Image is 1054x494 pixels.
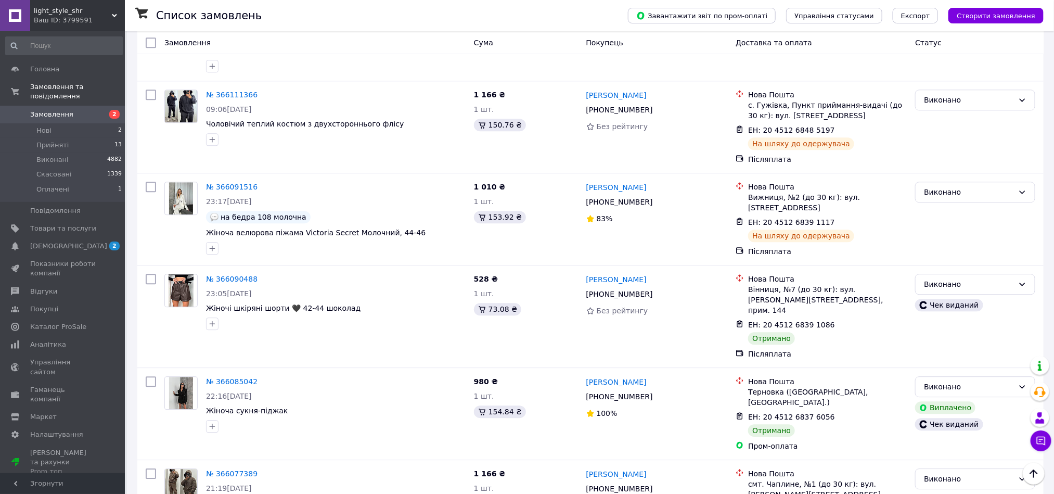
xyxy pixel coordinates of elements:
span: Нові [36,126,52,135]
span: Управління сайтом [30,358,96,376]
span: 4882 [107,155,122,164]
span: Налаштування [30,430,83,439]
span: ЕН: 20 4512 6848 5197 [748,126,835,134]
span: 83% [597,214,613,223]
div: 150.76 ₴ [474,119,526,131]
a: № 366085042 [206,377,258,386]
span: 22:16[DATE] [206,392,252,400]
div: Ваш ID: 3799591 [34,16,125,25]
span: Аналітика [30,340,66,349]
a: № 366077389 [206,470,258,478]
div: Виконано [924,381,1014,392]
span: ЕН: 20 4512 6839 1086 [748,321,835,329]
a: Фото товару [164,182,198,215]
a: № 366091516 [206,183,258,191]
span: Замовлення [164,39,211,47]
div: Нова Пошта [748,376,907,387]
div: Пром-оплата [748,441,907,451]
div: Післяплата [748,154,907,164]
a: Жіночі шкіряні шорти 🖤 42-44 шоколад [206,304,361,312]
span: light_style_shr [34,6,112,16]
div: 153.92 ₴ [474,211,526,223]
a: Фото товару [164,90,198,123]
span: 1 [118,185,122,194]
span: Повідомлення [30,206,81,216]
a: [PERSON_NAME] [586,469,647,479]
span: [DEMOGRAPHIC_DATA] [30,242,107,251]
a: [PERSON_NAME] [586,182,647,193]
div: 154.84 ₴ [474,406,526,418]
img: Фото товару [169,182,194,214]
button: Створити замовлення [948,8,1044,23]
button: Наверх [1023,463,1045,485]
span: 100% [597,409,618,417]
span: Доставка та оплата [736,39,812,47]
button: Управління статусами [786,8,882,23]
div: 73.08 ₴ [474,303,521,315]
span: Жіноча сукня-піджак [206,407,288,415]
div: с. Гужівка, Пункт приймання-видачі (до 30 кг): вул. [STREET_ADDRESS] [748,100,907,121]
a: [PERSON_NAME] [586,90,647,100]
span: Завантажити звіт по пром-оплаті [636,11,767,20]
div: [PHONE_NUMBER] [584,195,655,209]
h1: Список замовлень [156,9,262,22]
div: Виконано [924,473,1014,485]
span: 2 [109,110,120,119]
span: 1 шт. [474,197,494,206]
span: 21:19[DATE] [206,484,252,492]
div: Виплачено [915,401,975,414]
span: 2 [118,126,122,135]
div: Виконано [924,278,1014,290]
span: Без рейтингу [597,307,648,315]
img: Фото товару [169,377,194,409]
span: Без рейтингу [597,122,648,131]
img: Фото товару [169,274,194,307]
span: 1 шт. [474,484,494,492]
span: Каталог ProSale [30,322,86,332]
span: 1 шт. [474,289,494,298]
div: Нова Пошта [748,274,907,284]
div: Післяплата [748,349,907,359]
div: Отримано [748,332,795,345]
span: 13 [114,141,122,150]
a: Чоловічий теплий костюм з двухстороннього флісу [206,120,404,128]
button: Експорт [893,8,939,23]
div: Вижниця, №2 (до 30 кг): вул. [STREET_ADDRESS] [748,192,907,213]
img: :speech_balloon: [210,213,218,221]
div: Нова Пошта [748,182,907,192]
span: 1 166 ₴ [474,91,506,99]
span: Жіноча велюрова піжама Victoria Secret Молочний, 44-46 [206,229,426,237]
span: Експорт [901,12,930,20]
span: Скасовані [36,170,72,179]
div: Виконано [924,94,1014,106]
a: № 366090488 [206,275,258,283]
span: Оплачені [36,185,69,194]
div: Prom топ [30,467,96,476]
span: 1 166 ₴ [474,470,506,478]
div: [PHONE_NUMBER] [584,287,655,301]
div: Чек виданий [915,299,983,311]
div: [PHONE_NUMBER] [584,389,655,404]
span: Прийняті [36,141,69,150]
div: Вінниця, №7 (до 30 кг): вул. [PERSON_NAME][STREET_ADDRESS], прим. 144 [748,284,907,315]
div: Виконано [924,186,1014,198]
span: Виконані [36,155,69,164]
span: 2 [109,242,120,250]
span: 23:05[DATE] [206,289,252,298]
a: Фото товару [164,274,198,307]
span: Створити замовлення [957,12,1035,20]
span: Маркет [30,412,57,422]
input: Пошук [5,36,123,55]
span: Статус [915,39,942,47]
a: [PERSON_NAME] [586,274,647,285]
span: Відгуки [30,287,57,296]
img: Фото товару [165,90,197,122]
span: Показники роботи компанії [30,259,96,278]
span: 528 ₴ [474,275,498,283]
span: Покупець [586,39,623,47]
div: [PHONE_NUMBER] [584,103,655,117]
span: [PERSON_NAME] та рахунки [30,448,96,477]
div: Нова Пошта [748,90,907,100]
